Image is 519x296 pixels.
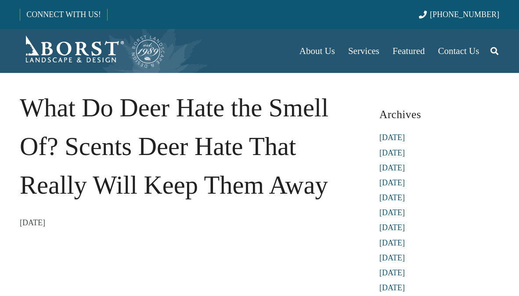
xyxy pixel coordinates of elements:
a: [DATE] [379,238,405,247]
a: CONNECT WITH US! [20,4,107,25]
a: [PHONE_NUMBER] [419,10,499,19]
a: [DATE] [379,208,405,217]
span: Featured [393,46,425,56]
a: Search [486,40,503,62]
span: [PHONE_NUMBER] [430,10,499,19]
a: [DATE] [379,148,405,157]
a: Contact Us [432,29,486,73]
span: Services [348,46,379,56]
a: [DATE] [379,268,405,277]
span: Contact Us [438,46,479,56]
h3: Archives [379,105,499,124]
a: [DATE] [379,193,405,202]
a: [DATE] [379,163,405,172]
a: Services [342,29,386,73]
a: Borst-Logo [20,33,166,69]
h1: What Do Deer Hate the Smell Of? Scents Deer Hate That Really Will Keep Them Away [20,89,355,204]
time: 25 April 2024 at 16:05:40 America/New_York [20,216,45,229]
a: Featured [386,29,431,73]
a: About Us [293,29,342,73]
a: [DATE] [379,223,405,232]
a: [DATE] [379,133,405,142]
a: [DATE] [379,253,405,262]
a: [DATE] [379,178,405,187]
span: About Us [299,46,335,56]
a: [DATE] [379,283,405,292]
